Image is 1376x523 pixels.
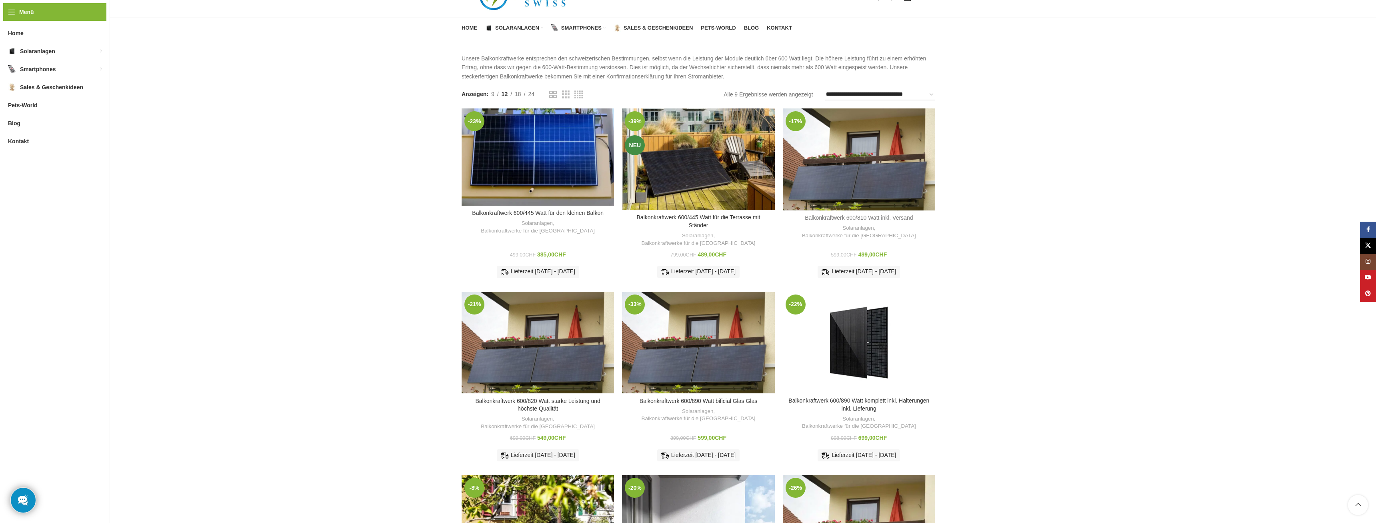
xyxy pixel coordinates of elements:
[876,251,887,258] span: CHF
[8,83,16,91] img: Sales & Geschenkideen
[686,435,696,441] span: CHF
[614,24,621,32] img: Sales & Geschenkideen
[876,435,887,441] span: CHF
[20,44,55,58] span: Solaranlagen
[8,65,16,73] img: Smartphones
[686,252,696,258] span: CHF
[462,90,488,98] span: Anzeigen
[491,91,494,97] span: 9
[8,134,29,148] span: Kontakt
[464,478,484,498] span: -8%
[698,251,726,258] bdi: 489,00
[528,91,535,97] span: 24
[625,135,645,155] span: Neu
[512,90,524,98] a: 18
[701,20,736,36] a: Pets-World
[642,415,756,423] a: Balkonkraftwerke für die [GEOGRAPHIC_DATA]
[625,111,645,131] span: -39%
[20,62,56,76] span: Smartphones
[1360,270,1376,286] a: YouTube Social Link
[551,20,606,36] a: Smartphones
[481,227,595,235] a: Balkonkraftwerke für die [GEOGRAPHIC_DATA]
[481,423,595,431] a: Balkonkraftwerke für die [GEOGRAPHIC_DATA]
[624,25,693,31] span: Sales & Geschenkideen
[783,292,935,393] a: Balkonkraftwerk 600/890 Watt komplett inkl. Halterungen inkl. Lieferung
[485,20,543,36] a: Solaranlagen
[537,251,566,258] bdi: 385,00
[525,435,536,441] span: CHF
[1360,222,1376,238] a: Facebook Social Link
[462,25,477,31] span: Home
[625,295,645,315] span: -33%
[476,398,600,412] a: Balkonkraftwerk 600/820 Watt starke Leistung und höchste Qualität
[831,252,856,258] bdi: 599,00
[464,295,484,315] span: -21%
[724,90,813,99] p: Alle 9 Ergebnisse werden angezeigt
[497,266,579,278] div: Lieferzeit [DATE] - [DATE]
[515,91,521,97] span: 18
[744,25,759,31] span: Blog
[642,240,756,247] a: Balkonkraftwerke für die [GEOGRAPHIC_DATA]
[698,435,726,441] bdi: 599,00
[562,90,570,100] a: Rasteransicht 3
[554,251,566,258] span: CHF
[786,295,806,315] span: -22%
[464,111,484,131] span: -23%
[767,25,792,31] span: Kontakt
[8,98,38,112] span: Pets-World
[788,397,929,412] a: Balkonkraftwerk 600/890 Watt komplett inkl. Halterungen inkl. Lieferung
[622,292,774,394] a: Balkonkraftwerk 600/890 Watt bificial Glas Glas
[1360,238,1376,254] a: X Social Link
[472,210,604,216] a: Balkonkraftwerk 600/445 Watt für den kleinen Balkon
[1360,286,1376,302] a: Pinterest Social Link
[787,224,931,239] div: ,
[802,423,916,430] a: Balkonkraftwerke für die [GEOGRAPHIC_DATA]
[462,20,477,36] a: Home
[510,252,536,258] bdi: 499,00
[8,26,24,40] span: Home
[637,214,760,228] a: Balkonkraftwerk 600/445 Watt für die Terrasse mit Ständer
[744,20,759,36] a: Blog
[8,47,16,55] img: Solaranlagen
[561,25,602,31] span: Smartphones
[818,266,900,278] div: Lieferzeit [DATE] - [DATE]
[510,435,536,441] bdi: 699,00
[488,90,497,98] a: 9
[526,90,538,98] a: 24
[525,252,536,258] span: CHF
[19,8,34,16] span: Menü
[20,80,83,94] span: Sales & Geschenkideen
[458,20,796,36] div: Hauptnavigation
[858,435,887,441] bdi: 699,00
[701,25,736,31] span: Pets-World
[640,398,757,404] a: Balkonkraftwerk 600/890 Watt bificial Glas Glas
[831,435,856,441] bdi: 898,00
[495,25,539,31] span: Solaranlagen
[485,24,492,32] img: Solaranlagen
[787,415,931,430] div: ,
[670,252,696,258] bdi: 799,00
[574,90,583,100] a: Rasteransicht 4
[554,435,566,441] span: CHF
[767,20,792,36] a: Kontakt
[499,90,511,98] a: 12
[625,478,645,498] span: -20%
[657,449,740,461] div: Lieferzeit [DATE] - [DATE]
[846,435,857,441] span: CHF
[1348,495,1368,515] a: Scroll to top button
[825,89,936,100] select: Shop-Reihenfolge
[626,232,770,247] div: ,
[466,415,610,430] div: ,
[551,24,558,32] img: Smartphones
[614,20,693,36] a: Sales & Geschenkideen
[462,108,614,206] a: Balkonkraftwerk 600/445 Watt für den kleinen Balkon
[622,108,774,210] a: Balkonkraftwerk 600/445 Watt für die Terrasse mit Ständer
[786,478,806,498] span: -26%
[462,292,614,394] a: Balkonkraftwerk 600/820 Watt starke Leistung und höchste Qualität
[682,232,713,240] a: Solaranlagen
[783,108,935,210] a: Balkonkraftwerk 600/810 Watt inkl. Versand
[670,435,696,441] bdi: 899,00
[842,224,874,232] a: Solaranlagen
[858,251,887,258] bdi: 499,00
[715,435,726,441] span: CHF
